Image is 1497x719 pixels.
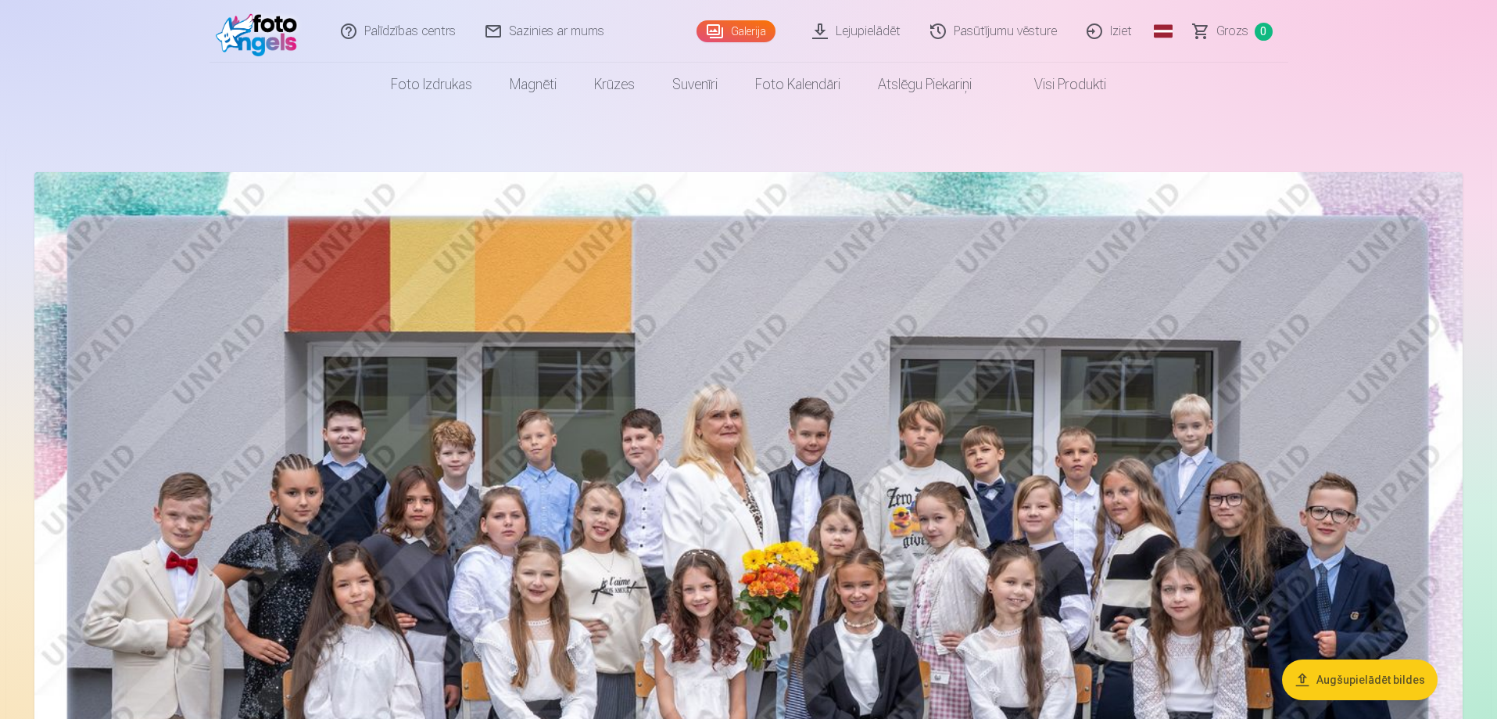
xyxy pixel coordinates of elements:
span: Grozs [1216,22,1248,41]
a: Krūzes [575,63,654,106]
img: /fa3 [216,6,306,56]
span: 0 [1255,23,1273,41]
button: Augšupielādēt bildes [1282,660,1438,700]
a: Magnēti [491,63,575,106]
a: Atslēgu piekariņi [859,63,990,106]
a: Foto kalendāri [736,63,859,106]
a: Suvenīri [654,63,736,106]
a: Galerija [697,20,775,42]
a: Visi produkti [990,63,1125,106]
a: Foto izdrukas [372,63,491,106]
